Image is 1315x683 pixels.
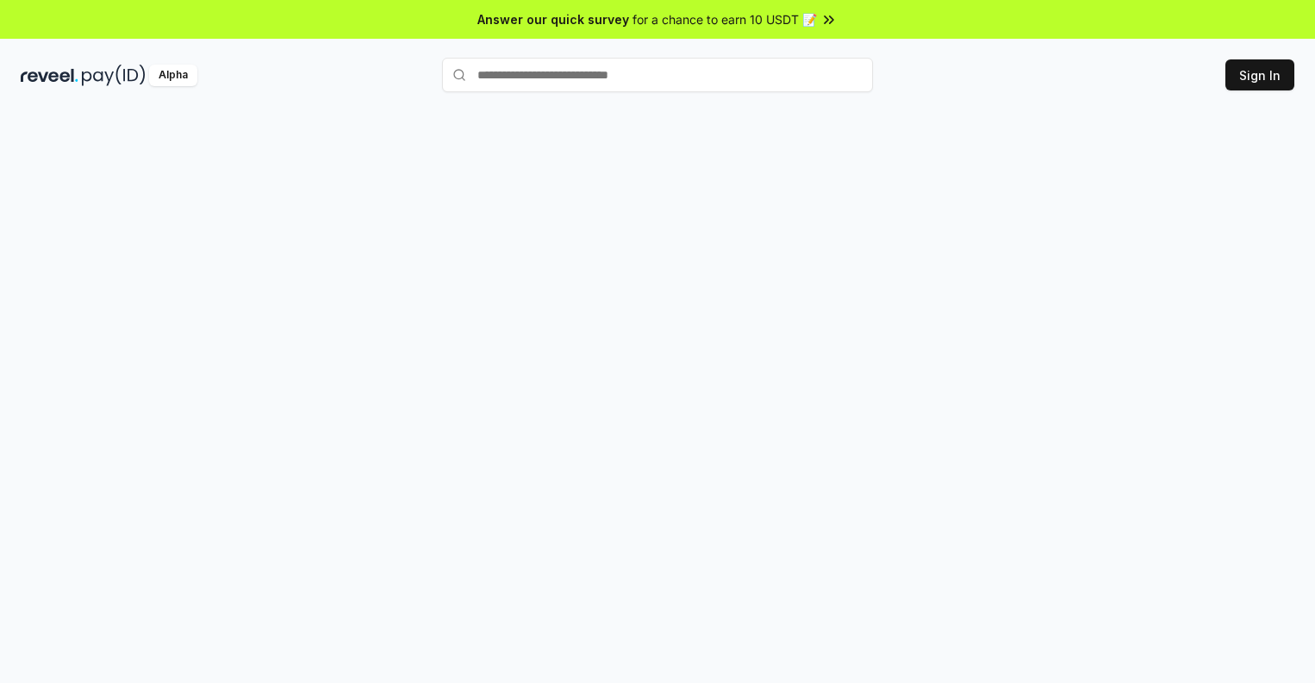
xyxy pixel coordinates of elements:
[149,65,197,86] div: Alpha
[477,10,629,28] span: Answer our quick survey
[1225,59,1294,90] button: Sign In
[21,65,78,86] img: reveel_dark
[633,10,817,28] span: for a chance to earn 10 USDT 📝
[82,65,146,86] img: pay_id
